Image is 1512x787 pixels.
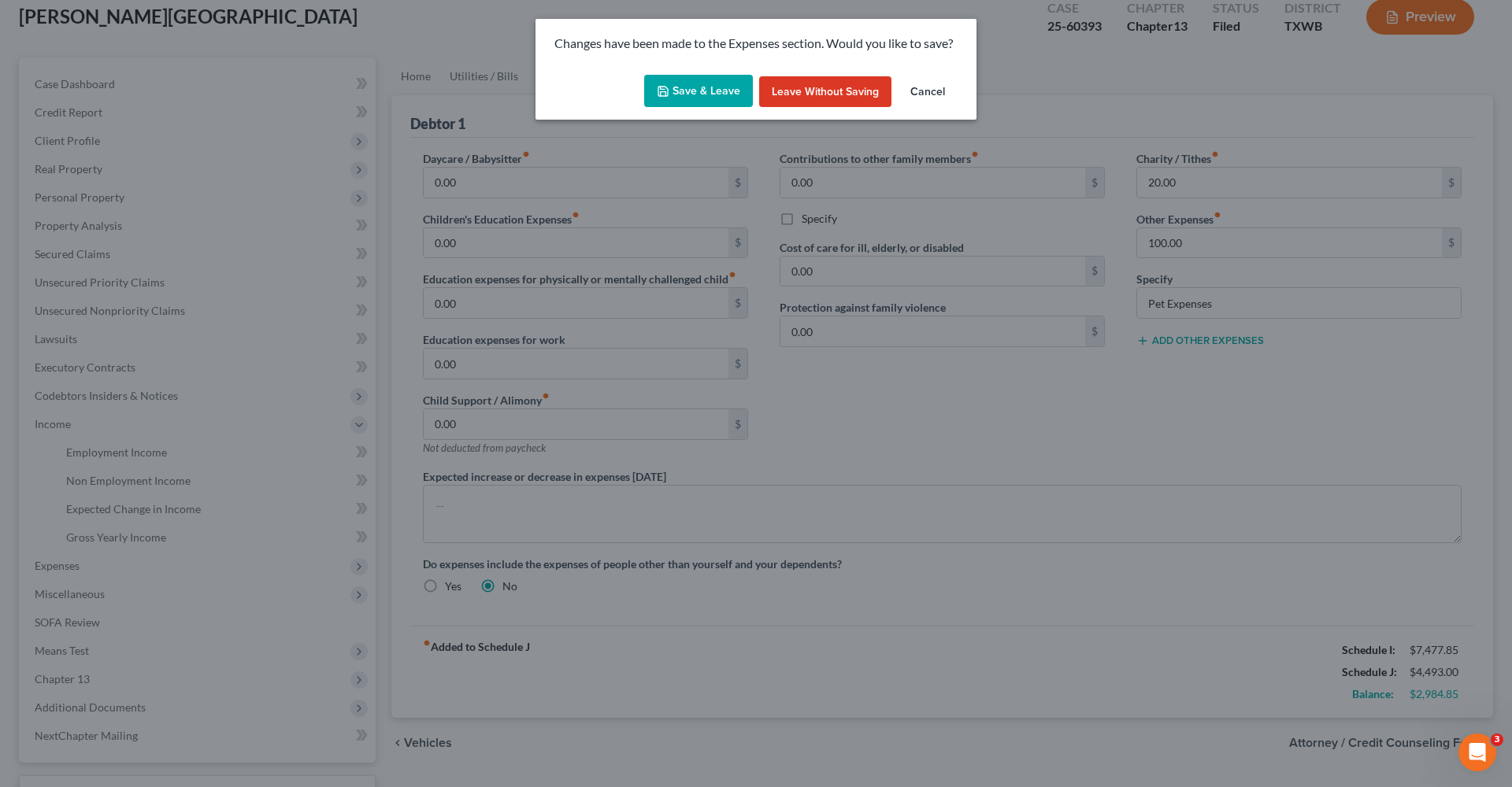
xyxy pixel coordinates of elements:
button: Leave without Saving [759,76,891,108]
iframe: Intercom live chat [1458,733,1496,771]
button: Save & Leave [644,75,753,108]
span: 3 [1491,733,1503,746]
button: Cancel [898,76,958,108]
p: Changes have been made to the Expenses section. Would you like to save? [554,35,958,53]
